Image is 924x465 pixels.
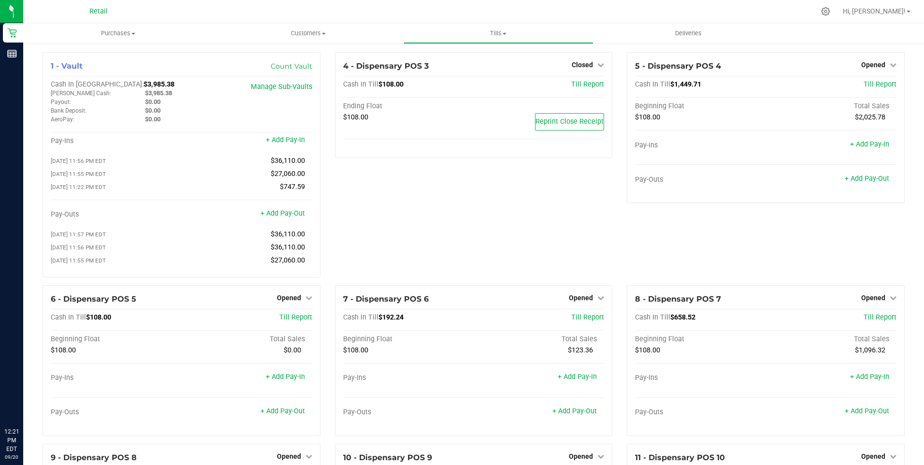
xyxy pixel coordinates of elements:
[766,102,896,111] div: Total Sales
[51,374,181,382] div: Pay-Ins
[51,184,106,190] span: [DATE] 11:22 PM EDT
[571,80,604,88] a: Till Report
[558,373,597,381] a: + Add Pay-In
[861,61,885,69] span: Opened
[635,346,660,354] span: $108.00
[635,408,765,417] div: Pay-Outs
[378,313,404,321] span: $192.24
[51,90,111,97] span: [PERSON_NAME] Cash:
[850,140,889,148] a: + Add Pay-In
[343,374,474,382] div: Pay-Ins
[277,452,301,460] span: Opened
[214,29,403,38] span: Customers
[89,7,108,15] span: Retail
[51,408,181,417] div: Pay-Outs
[864,80,896,88] a: Till Report
[51,99,71,105] span: Payout:
[552,407,597,415] a: + Add Pay-Out
[284,346,301,354] span: $0.00
[343,294,429,304] span: 7 - Dispensary POS 6
[343,80,378,88] span: Cash In Till
[845,174,889,183] a: + Add Pay-Out
[279,313,312,321] a: Till Report
[271,243,305,251] span: $36,110.00
[51,171,106,177] span: [DATE] 11:55 PM EDT
[861,294,885,302] span: Opened
[535,117,604,126] span: Reprint Close Receipt
[343,408,474,417] div: Pay-Outs
[7,49,17,58] inline-svg: Reports
[571,313,604,321] a: Till Report
[343,113,368,121] span: $108.00
[670,80,701,88] span: $1,449.71
[766,335,896,344] div: Total Sales
[213,23,403,44] a: Customers
[343,313,378,321] span: Cash In Till
[51,313,86,321] span: Cash In Till
[404,29,593,38] span: Tills
[378,80,404,88] span: $108.00
[7,28,17,38] inline-svg: Retail
[51,453,137,462] span: 9 - Dispensary POS 8
[51,116,74,123] span: AeroPay:
[271,256,305,264] span: $27,060.00
[843,7,906,15] span: Hi, [PERSON_NAME]!
[86,313,111,321] span: $108.00
[51,61,83,71] span: 1 - Vault
[569,452,593,460] span: Opened
[280,183,305,191] span: $747.59
[51,137,181,145] div: Pay-Ins
[51,244,106,251] span: [DATE] 11:56 PM EDT
[277,294,301,302] span: Opened
[4,453,19,461] p: 09/20
[4,427,19,453] p: 12:21 PM EDT
[260,209,305,218] a: + Add Pay-Out
[51,80,144,88] span: Cash In [GEOGRAPHIC_DATA]:
[181,335,312,344] div: Total Sales
[855,113,885,121] span: $2,025.78
[535,113,604,131] button: Reprint Close Receipt
[271,157,305,165] span: $36,110.00
[145,89,172,97] span: $3,985.38
[51,158,106,164] span: [DATE] 11:56 PM EDT
[635,80,670,88] span: Cash In Till
[635,453,725,462] span: 11 - Dispensary POS 10
[251,83,312,91] a: Manage Sub-Vaults
[593,23,783,44] a: Deliveries
[635,374,765,382] div: Pay-Ins
[145,116,160,123] span: $0.00
[343,335,474,344] div: Beginning Float
[474,335,604,344] div: Total Sales
[635,335,765,344] div: Beginning Float
[51,294,136,304] span: 6 - Dispensary POS 5
[635,175,765,184] div: Pay-Outs
[23,23,213,44] a: Purchases
[635,294,721,304] span: 8 - Dispensary POS 7
[845,407,889,415] a: + Add Pay-Out
[145,98,160,105] span: $0.00
[864,313,896,321] a: Till Report
[51,231,106,238] span: [DATE] 11:57 PM EDT
[29,386,40,398] iframe: Resource center unread badge
[343,453,432,462] span: 10 - Dispensary POS 9
[260,407,305,415] a: + Add Pay-Out
[266,136,305,144] a: + Add Pay-In
[855,346,885,354] span: $1,096.32
[10,388,39,417] iframe: Resource center
[266,373,305,381] a: + Add Pay-In
[343,102,474,111] div: Ending Float
[572,61,593,69] span: Closed
[569,294,593,302] span: Opened
[145,107,160,114] span: $0.00
[23,29,213,38] span: Purchases
[861,452,885,460] span: Opened
[850,373,889,381] a: + Add Pay-In
[404,23,593,44] a: Tills
[271,230,305,238] span: $36,110.00
[271,62,312,71] a: Count Vault
[635,313,670,321] span: Cash In Till
[51,346,76,354] span: $108.00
